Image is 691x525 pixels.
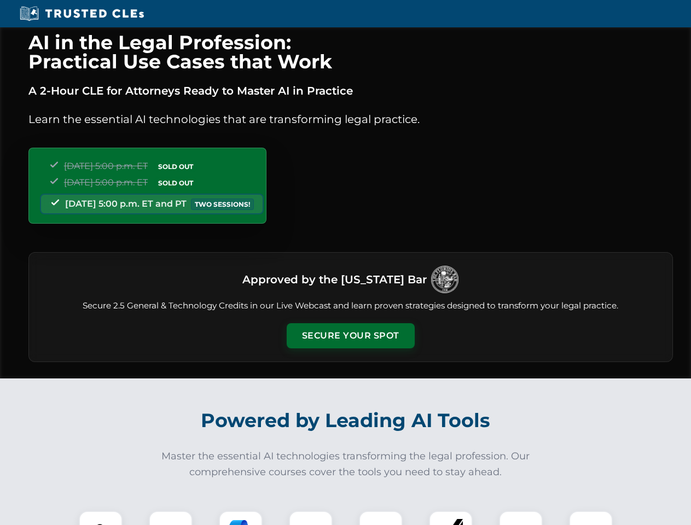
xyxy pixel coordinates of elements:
button: Secure Your Spot [287,323,415,348]
p: Learn the essential AI technologies that are transforming legal practice. [28,110,673,128]
span: [DATE] 5:00 p.m. ET [64,177,148,188]
span: SOLD OUT [154,177,197,189]
span: SOLD OUT [154,161,197,172]
h1: AI in the Legal Profession: Practical Use Cases that Work [28,33,673,71]
span: [DATE] 5:00 p.m. ET [64,161,148,171]
h3: Approved by the [US_STATE] Bar [242,270,427,289]
img: Logo [431,266,458,293]
p: A 2-Hour CLE for Attorneys Ready to Master AI in Practice [28,82,673,100]
p: Master the essential AI technologies transforming the legal profession. Our comprehensive courses... [154,448,537,480]
img: Trusted CLEs [16,5,147,22]
p: Secure 2.5 General & Technology Credits in our Live Webcast and learn proven strategies designed ... [42,300,659,312]
h2: Powered by Leading AI Tools [43,401,649,440]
